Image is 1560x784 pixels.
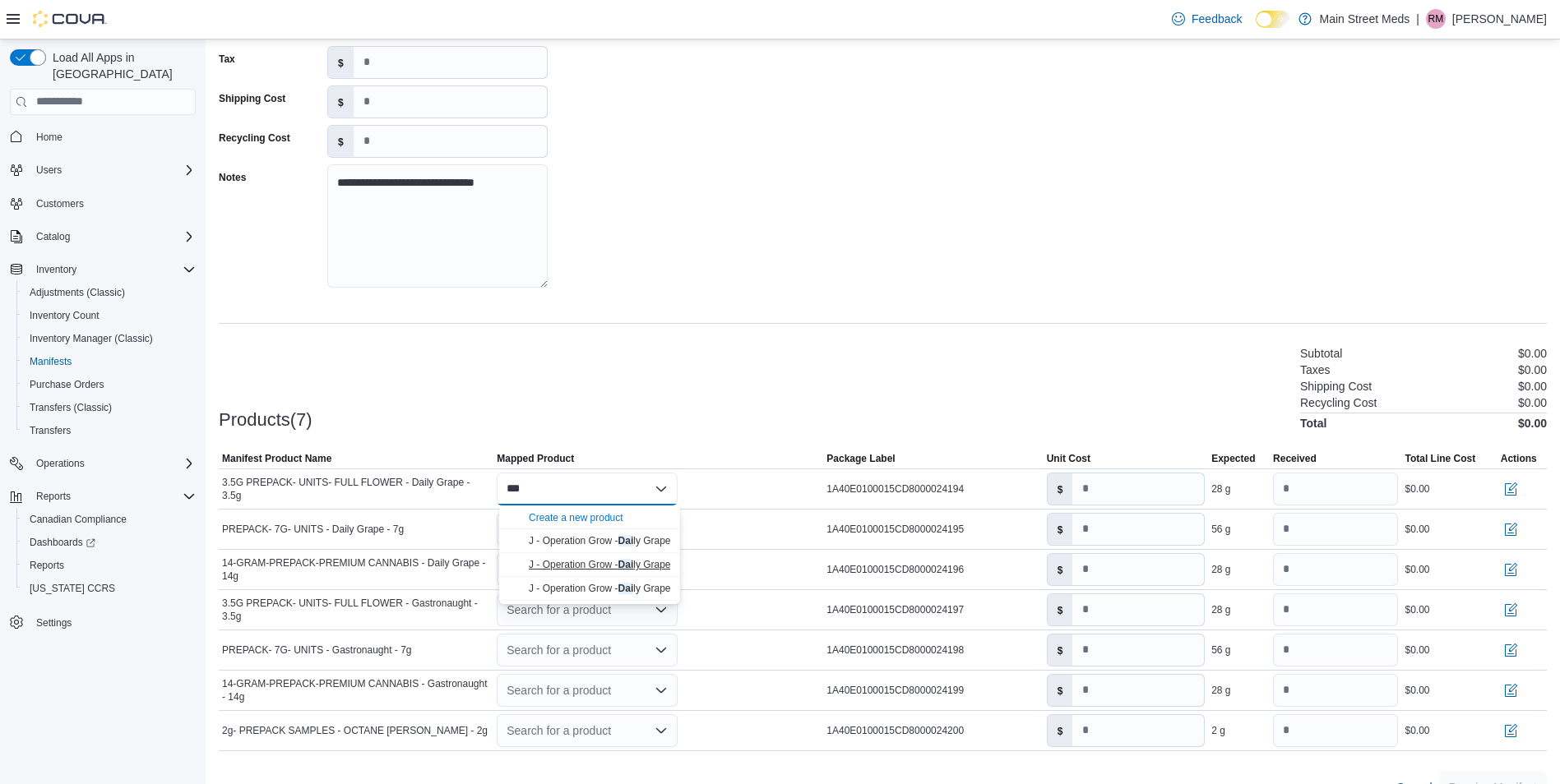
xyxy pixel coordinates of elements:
[826,452,895,465] span: Package Label
[499,529,680,553] button: J - Operation Grow - Daily Grape - 7g Pre-Packaged - 25.87% THC - HYBRID
[655,482,668,496] button: Close list of options
[23,579,122,598] a: [US_STATE] CCRS
[1405,452,1475,465] span: Total Line Cost
[23,421,77,440] a: Transfers
[23,579,196,598] span: Washington CCRS
[1300,380,1372,393] h6: Shipping Cost
[36,616,72,630] span: Settings
[3,159,202,182] button: Users
[3,452,202,475] button: Operations
[3,610,202,634] button: Settings
[1428,9,1444,29] span: RM
[1273,452,1317,465] span: Received
[826,482,964,496] span: 1A40E0100015CD8000024194
[222,523,404,536] span: PREPACK- 7G- UNITS - Daily Grape - 7g
[1211,523,1230,536] div: 56 g
[23,306,106,325] a: Inventory Count
[30,559,64,572] span: Reports
[1518,396,1547,409] p: $0.00
[23,283,132,302] a: Adjustments (Classic)
[222,476,490,502] span: 3.5G PREPACK- UNITS- FULL FLOWER - Daily Grape - 3.5g
[30,286,125,299] span: Adjustments (Classic)
[30,513,127,526] span: Canadian Compliance
[16,350,202,373] button: Manifests
[655,603,668,616] button: Open list of options
[1518,417,1547,430] h4: $0.00
[655,643,668,657] button: Open list of options
[3,258,202,281] button: Inventory
[30,194,90,214] a: Customers
[1416,9,1419,29] p: |
[1048,473,1073,505] label: $
[499,505,680,529] button: Create a new product
[23,533,196,552] span: Dashboards
[36,197,84,210] span: Customers
[16,419,202,442] button: Transfers
[23,510,196,529] span: Canadian Compliance
[30,454,196,473] span: Operations
[328,86,354,118] label: $
[23,329,196,348] span: Inventory Manager (Classic)
[1405,643,1429,657] div: $0.00
[16,577,202,600] button: [US_STATE] CCRS
[529,535,867,546] span: J - Operation Grow - ly Grape - 7g Pre-Packaged - 25.87% THC - HYBRID
[16,554,202,577] button: Reports
[1165,2,1248,35] a: Feedback
[826,563,964,576] span: 1A40E0100015CD8000024196
[30,227,76,247] button: Catalog
[529,559,875,570] span: J - Operation Grow - ly Grape - 3.5g Pre-Packaged - 25.87% THC - HYBRID
[499,553,680,577] button: J - Operation Grow - Daily Grape - 3.5g Pre-Packaged - 25.87% THC - HYBRID
[529,511,623,524] button: Create a new product
[36,263,76,276] span: Inventory
[30,424,71,437] span: Transfers
[1192,11,1242,27] span: Feedback
[3,225,202,248] button: Catalog
[3,191,202,215] button: Customers
[16,373,202,396] button: Purchase Orders
[23,306,196,325] span: Inventory Count
[36,230,70,243] span: Catalog
[30,401,112,414] span: Transfers (Classic)
[826,603,964,616] span: 1A40E0100015CD8000024197
[618,559,634,570] mark: Dai
[219,131,290,145] label: Recycling Cost
[219,92,285,105] label: Shipping Cost
[499,505,680,601] div: Choose from the following options
[1048,594,1073,625] label: $
[30,332,153,345] span: Inventory Manager (Classic)
[222,556,490,583] span: 14-GRAM-PREPACK-PREMIUM CANNABIS - Daily Grape - 14g
[36,131,62,144] span: Home
[23,556,196,575] span: Reports
[222,452,331,465] span: Manifest Product Name
[23,421,196,440] span: Transfers
[23,533,102,552] a: Dashboards
[30,582,115,595] span: [US_STATE] CCRS
[3,125,202,149] button: Home
[23,283,196,302] span: Adjustments (Classic)
[222,677,490,703] span: 14-GRAM-PREPACK-PREMIUM CANNABIS - Gastronaught - 14g
[1256,11,1290,28] input: Dark Mode
[222,724,488,737] span: 2g- PREPACK SAMPLES - OCTANE [PERSON_NAME] - 2g
[16,508,202,531] button: Canadian Compliance
[219,53,235,66] label: Tax
[3,485,202,508] button: Reports
[618,535,634,546] mark: Dai
[1211,603,1230,616] div: 28 g
[23,398,118,417] a: Transfers (Classic)
[219,410,312,430] h3: Products(7)
[33,11,107,27] img: Cova
[529,583,872,594] span: J - Operation Grow - ly Grape - 14g Pre-Packaged - 25.87% THC - HYBRID
[328,126,354,157] label: $
[1518,347,1547,360] p: $0.00
[1518,363,1547,376] p: $0.00
[1300,363,1331,376] h6: Taxes
[1405,603,1429,616] div: $0.00
[30,487,196,506] span: Reports
[618,583,634,594] mark: Dai
[1452,9,1547,29] p: [PERSON_NAME]
[1518,380,1547,393] p: $0.00
[1048,554,1073,585] label: $
[1211,724,1225,737] div: 2 g
[23,375,196,394] span: Purchase Orders
[30,160,68,180] button: Users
